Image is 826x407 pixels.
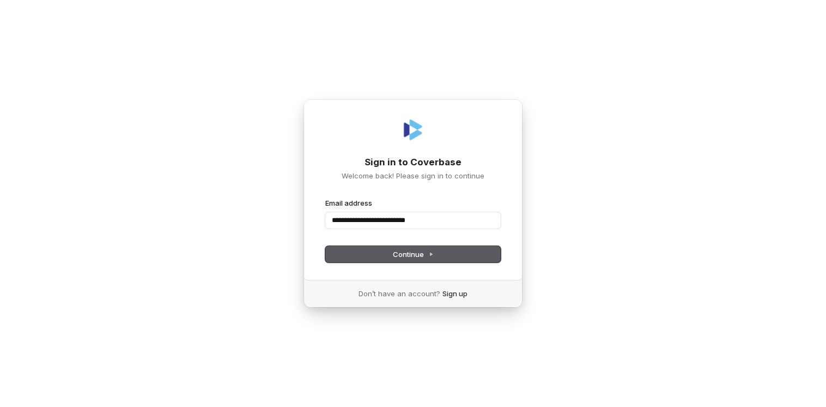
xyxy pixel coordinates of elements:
button: Continue [325,246,501,262]
label: Email address [325,198,372,208]
img: Coverbase [400,117,426,143]
h1: Sign in to Coverbase [325,156,501,169]
span: Don’t have an account? [359,289,440,298]
a: Sign up [442,289,467,298]
span: Continue [393,249,434,259]
p: Welcome back! Please sign in to continue [325,171,501,181]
